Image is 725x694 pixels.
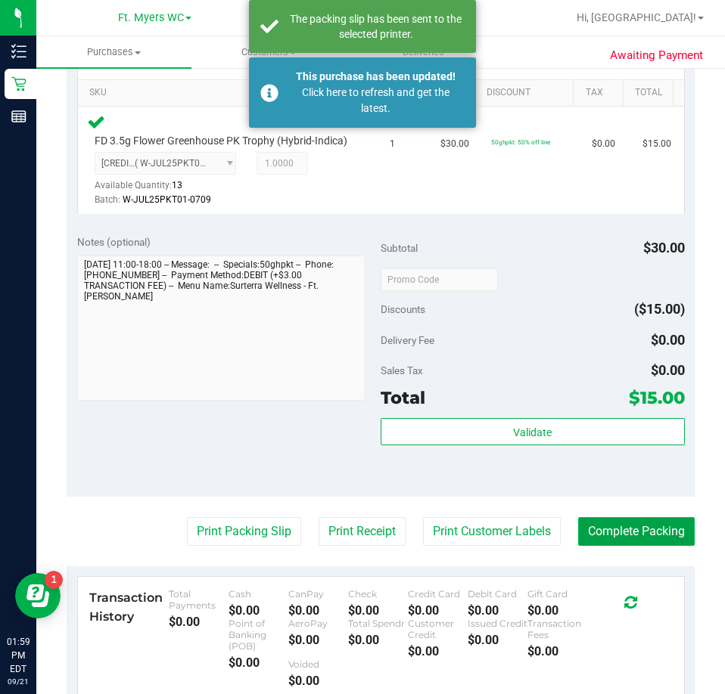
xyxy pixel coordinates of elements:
inline-svg: Inventory [11,44,26,59]
div: $0.00 [348,603,408,618]
button: Print Receipt [319,517,406,546]
span: $15.00 [643,137,671,151]
div: Transaction Fees [527,618,587,640]
div: Debit Card [468,588,527,600]
input: Promo Code [381,268,498,291]
span: 13 [172,180,182,191]
div: $0.00 [288,603,348,618]
span: ($15.00) [634,301,685,317]
span: Batch: [95,194,120,205]
div: $0.00 [288,633,348,647]
a: Discount [487,87,568,99]
iframe: Resource center unread badge [45,571,63,589]
div: AeroPay [288,618,348,629]
p: 01:59 PM EDT [7,635,30,676]
div: $0.00 [468,633,527,647]
span: $15.00 [629,387,685,408]
a: Customers [191,36,347,68]
div: Credit Card [408,588,468,600]
div: $0.00 [408,603,468,618]
div: Available Quantity: [95,175,244,204]
div: Cash [229,588,288,600]
div: Point of Banking (POB) [229,618,288,652]
div: Total Payments [169,588,229,611]
span: $0.00 [651,332,685,348]
span: W-JUL25PKT01-0709 [123,194,211,205]
div: $0.00 [288,674,348,688]
a: Tax [586,87,618,99]
button: Validate [381,418,685,445]
span: Discounts [381,296,425,323]
span: Total [381,387,425,408]
button: Complete Packing [578,517,695,546]
div: Voided [288,658,348,670]
div: Issued Credit [468,618,527,629]
a: SKU [89,87,369,99]
p: 09/21 [7,676,30,687]
div: Gift Card [527,588,587,600]
button: Print Customer Labels [423,517,561,546]
span: Notes (optional) [77,236,151,248]
span: $0.00 [592,137,615,151]
div: $0.00 [468,603,527,618]
div: The packing slip has been sent to the selected printer. [287,11,465,42]
div: $0.00 [169,615,229,629]
span: 1 [390,137,395,151]
div: Click here to refresh and get the latest. [287,85,465,116]
span: Purchases [36,45,191,59]
div: $0.00 [527,644,587,658]
div: Check [348,588,408,600]
span: Delivery Fee [381,334,434,346]
span: Sales Tax [381,364,423,376]
div: This purchase has been updated! [287,69,465,85]
span: $30.00 [440,137,469,151]
span: $0.00 [651,362,685,378]
div: CanPay [288,588,348,600]
span: $30.00 [643,240,685,256]
span: Hi, [GEOGRAPHIC_DATA]! [577,11,696,23]
div: $0.00 [527,603,587,618]
inline-svg: Retail [11,76,26,91]
div: $0.00 [348,633,408,647]
span: Ft. Myers WC [118,11,184,24]
a: Purchases [36,36,191,68]
div: $0.00 [229,603,288,618]
div: Customer Credit [408,618,468,640]
div: $0.00 [408,644,468,658]
inline-svg: Reports [11,109,26,124]
span: Subtotal [381,242,418,254]
button: Print Packing Slip [187,517,301,546]
a: Total [635,87,667,99]
div: Total Spendr [348,618,408,629]
span: Validate [513,426,552,438]
span: FD 3.5g Flower Greenhouse PK Trophy (Hybrid-Indica) [95,134,347,148]
iframe: Resource center [15,573,61,618]
span: Customers [192,45,346,59]
span: 50ghpkt: 50% off line [491,138,550,146]
div: $0.00 [229,655,288,670]
span: Awaiting Payment [610,47,703,64]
